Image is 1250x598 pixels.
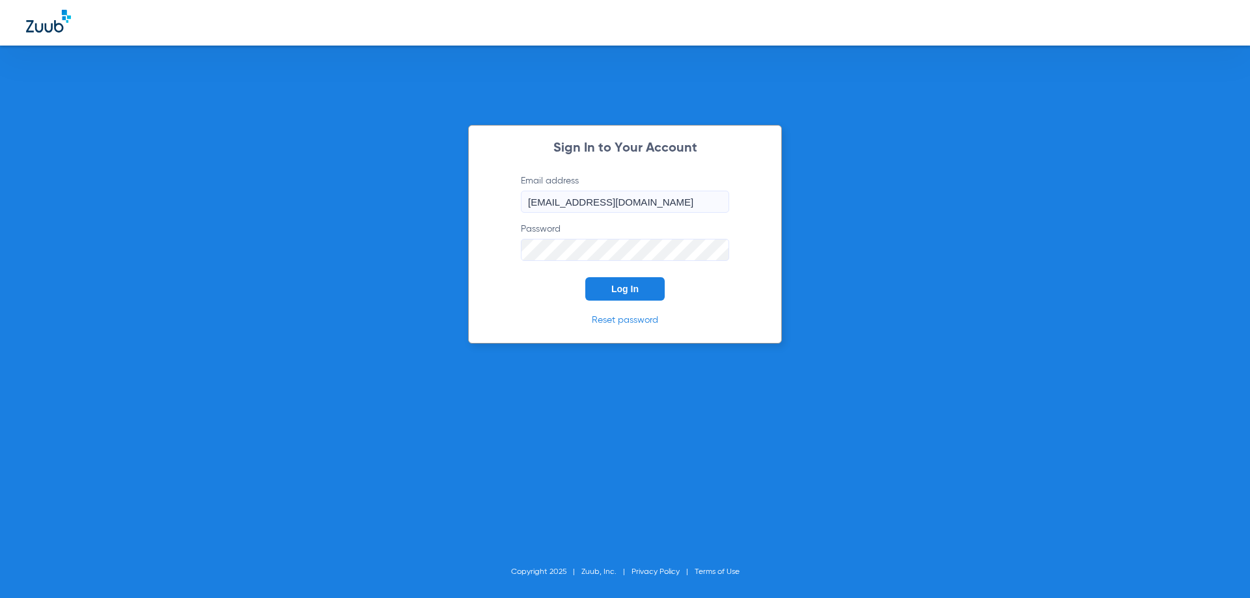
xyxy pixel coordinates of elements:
[521,223,729,261] label: Password
[632,568,680,576] a: Privacy Policy
[585,277,665,301] button: Log In
[611,284,639,294] span: Log In
[581,565,632,578] li: Zuub, Inc.
[1185,536,1250,598] iframe: Chat Widget
[521,239,729,261] input: Password
[511,565,581,578] li: Copyright 2025
[521,191,729,213] input: Email address
[521,174,729,213] label: Email address
[501,142,749,155] h2: Sign In to Your Account
[592,316,658,325] a: Reset password
[695,568,740,576] a: Terms of Use
[26,10,71,33] img: Zuub Logo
